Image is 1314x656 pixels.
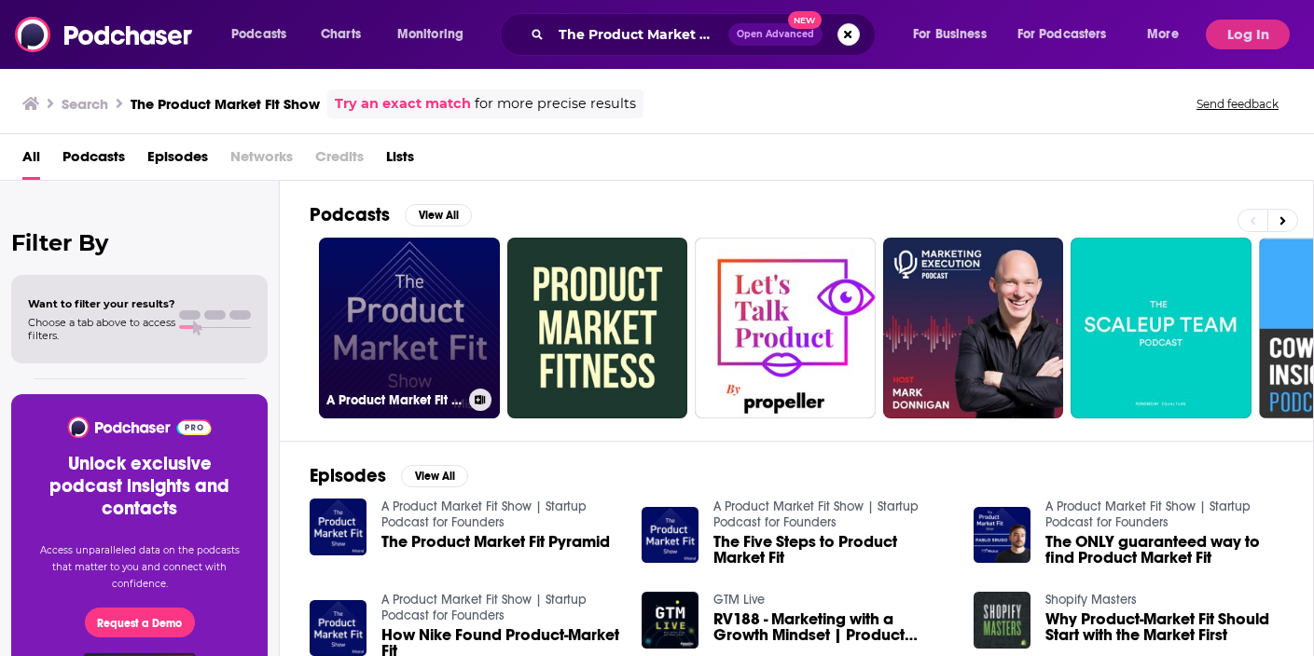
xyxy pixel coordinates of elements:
span: New [788,11,822,29]
a: A Product Market Fit Show | Startup Podcast for Founders [381,592,587,623]
span: Open Advanced [737,30,814,39]
p: Access unparalleled data on the podcasts that matter to you and connect with confidence. [34,542,245,593]
h2: Filter By [11,229,268,256]
a: Podcasts [62,142,125,180]
a: GTM Live [713,592,765,608]
span: For Business [913,21,987,48]
button: Request a Demo [85,608,195,637]
a: Shopify Masters [1045,592,1137,608]
button: open menu [1134,20,1202,49]
span: Credits [315,142,364,180]
a: A Product Market Fit Show | Startup Podcast for Founders [319,238,500,418]
h3: The Product Market Fit Show [131,95,320,113]
button: Log In [1206,20,1290,49]
span: Choose a tab above to access filters. [28,316,175,342]
span: More [1147,21,1179,48]
a: A Product Market Fit Show | Startup Podcast for Founders [713,499,919,530]
button: open menu [218,20,311,49]
div: Search podcasts, credits, & more... [518,13,893,56]
img: The Product Market Fit Pyramid [310,499,367,555]
button: Open AdvancedNew [728,23,823,46]
a: Why Product-Market Fit Should Start with the Market First [1045,611,1283,643]
img: Podchaser - Follow, Share and Rate Podcasts [66,417,213,438]
img: RV188 - Marketing with a Growth Mindset | Product Market Fit Show [642,592,698,649]
a: All [22,142,40,180]
span: Podcasts [231,21,286,48]
span: Monitoring [397,21,463,48]
h3: Search [62,95,108,113]
a: PodcastsView All [310,203,472,226]
a: The Five Steps to Product Market Fit [713,534,951,566]
a: RV188 - Marketing with a Growth Mindset | Product Market Fit Show [713,611,951,643]
button: open menu [900,20,1010,49]
a: A Product Market Fit Show | Startup Podcast for Founders [1045,499,1251,530]
img: Podchaser - Follow, Share and Rate Podcasts [15,17,194,52]
span: Want to filter your results? [28,297,175,310]
span: Charts [321,21,361,48]
button: open menu [384,20,488,49]
a: Lists [386,142,414,180]
button: Send feedback [1191,96,1284,112]
a: EpisodesView All [310,464,468,487]
span: For Podcasters [1017,21,1107,48]
h3: Unlock exclusive podcast insights and contacts [34,453,245,520]
a: A Product Market Fit Show | Startup Podcast for Founders [381,499,587,530]
img: The ONLY guaranteed way to find Product Market Fit [974,507,1030,564]
h2: Episodes [310,464,386,487]
button: open menu [1005,20,1134,49]
input: Search podcasts, credits, & more... [551,20,728,49]
button: View All [405,204,472,226]
span: Networks [230,142,293,180]
img: Why Product-Market Fit Should Start with the Market First [974,592,1030,649]
a: Try an exact match [335,93,471,115]
a: The Product Market Fit Pyramid [381,534,610,550]
a: Charts [309,20,372,49]
h3: A Product Market Fit Show | Startup Podcast for Founders [326,392,462,408]
h2: Podcasts [310,203,390,226]
button: View All [401,465,468,487]
a: Episodes [147,142,208,180]
a: The ONLY guaranteed way to find Product Market Fit [1045,534,1283,566]
span: for more precise results [475,93,636,115]
img: The Five Steps to Product Market Fit [642,507,698,564]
